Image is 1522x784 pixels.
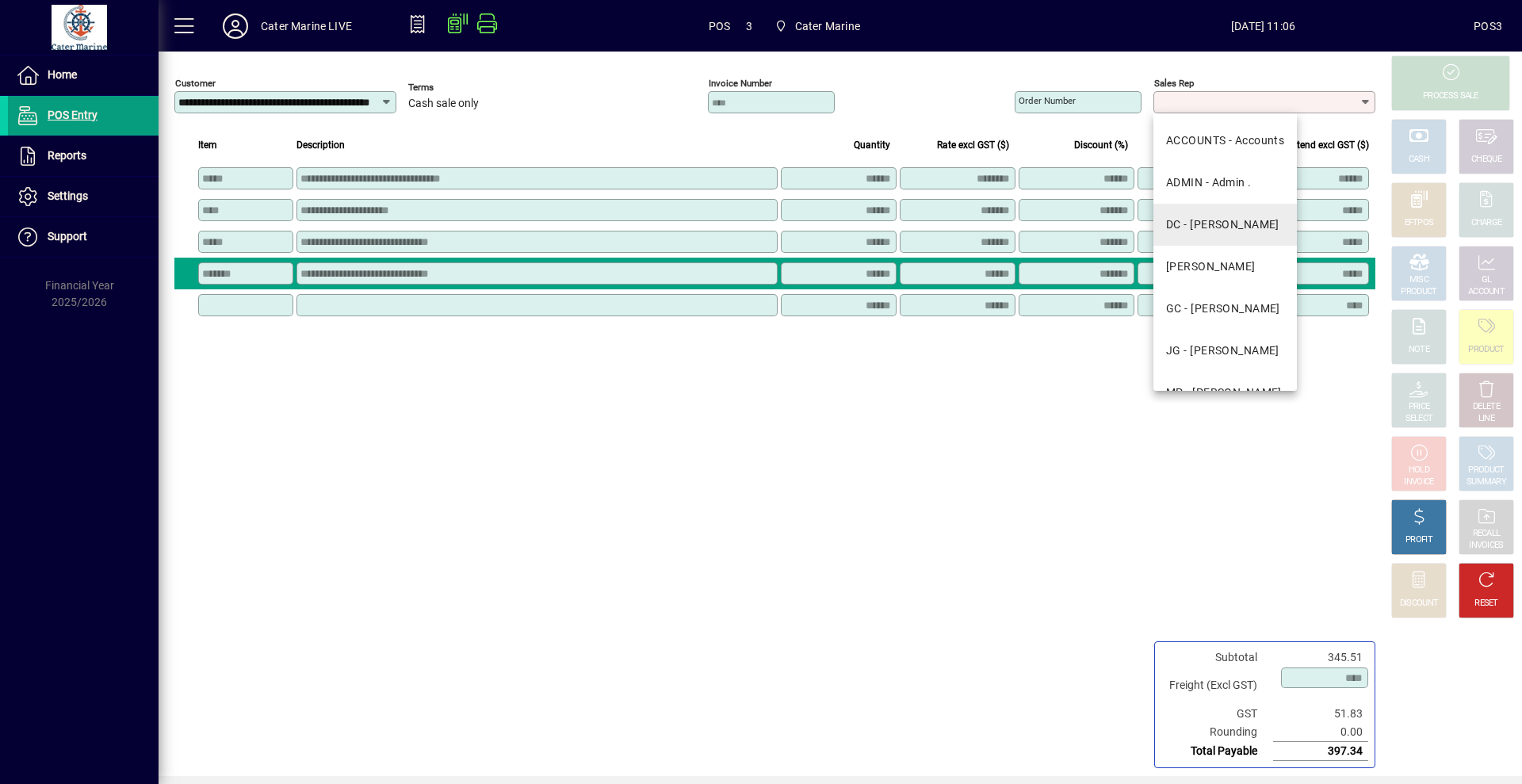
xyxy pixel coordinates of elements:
span: POS [709,13,731,39]
mat-option: ADMIN - Admin . [1153,162,1297,204]
div: PROCESS SALE [1423,90,1478,102]
div: PRODUCT [1401,286,1436,298]
div: HOLD [1409,465,1429,476]
mat-option: DC - Dan Cleaver [1153,204,1297,246]
div: ACCOUNTS - Accounts [1166,132,1284,149]
span: Discount (%) [1074,136,1128,154]
mat-label: Sales rep [1154,78,1194,89]
span: Item [198,136,217,154]
a: Support [8,217,159,257]
button: Profile [210,12,261,40]
span: Quantity [854,136,890,154]
div: SELECT [1405,413,1433,425]
td: 0.00 [1273,723,1368,742]
div: LINE [1478,413,1494,425]
a: Settings [8,177,159,216]
div: CHEQUE [1471,154,1501,166]
td: 51.83 [1273,705,1368,723]
mat-option: JG - John Giles [1153,330,1297,372]
div: [PERSON_NAME] [1166,258,1256,275]
span: Rate excl GST ($) [937,136,1009,154]
div: NOTE [1409,344,1429,356]
td: Total Payable [1161,742,1273,761]
div: MISC [1409,274,1428,286]
span: Home [48,68,77,81]
span: 3 [746,13,752,39]
mat-option: GC - Gerard Cantin [1153,288,1297,330]
a: Home [8,55,159,95]
td: Rounding [1161,723,1273,742]
div: RECALL [1473,528,1501,540]
div: ACCOUNT [1468,286,1505,298]
div: RESET [1474,598,1498,610]
div: JG - [PERSON_NAME] [1166,342,1279,359]
div: INVOICES [1469,540,1503,552]
mat-label: Customer [175,78,216,89]
div: POS3 [1474,13,1502,39]
span: Terms [408,82,503,93]
div: PROFIT [1405,534,1432,546]
div: ADMIN - Admin . [1166,174,1252,191]
span: Reports [48,149,86,162]
div: EFTPOS [1405,217,1434,229]
div: PRODUCT [1468,344,1504,356]
td: 345.51 [1273,648,1368,667]
div: DELETE [1473,401,1500,413]
span: Cater Marine [795,13,860,39]
span: Extend excl GST ($) [1287,136,1369,154]
td: GST [1161,705,1273,723]
span: Cash sale only [408,98,479,110]
mat-option: MP - Margaret Pierce [1153,372,1297,414]
div: DC - [PERSON_NAME] [1166,216,1279,233]
mat-option: ACCOUNTS - Accounts [1153,120,1297,162]
mat-label: Order number [1019,95,1076,106]
div: MP - [PERSON_NAME] [1166,384,1282,401]
span: POS Entry [48,109,98,121]
td: 397.34 [1273,742,1368,761]
td: Freight (Excl GST) [1161,667,1273,705]
a: Reports [8,136,159,176]
span: Support [48,230,87,243]
div: Cater Marine LIVE [261,13,352,39]
div: PRODUCT [1468,465,1504,476]
div: DISCOUNT [1400,598,1438,610]
div: GC - [PERSON_NAME] [1166,300,1280,317]
span: Cater Marine [768,12,866,40]
span: Settings [48,189,88,202]
div: PRICE [1409,401,1430,413]
div: INVOICE [1404,476,1433,488]
div: CHARGE [1471,217,1502,229]
span: [DATE] 11:06 [1053,13,1474,39]
mat-option: DEB - Debbie McQuarters [1153,246,1297,288]
span: Description [296,136,345,154]
div: SUMMARY [1467,476,1506,488]
div: GL [1482,274,1492,286]
div: CASH [1409,154,1429,166]
mat-label: Invoice number [709,78,772,89]
td: Subtotal [1161,648,1273,667]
